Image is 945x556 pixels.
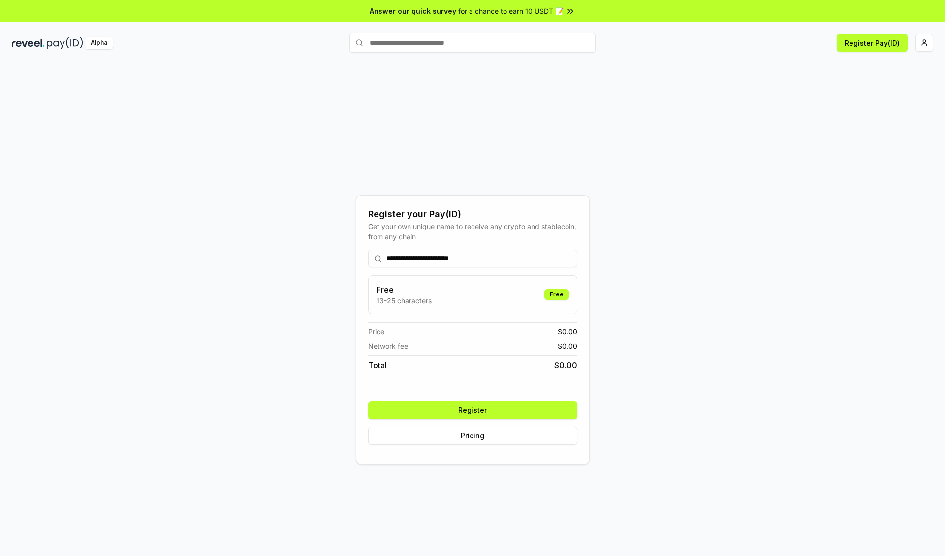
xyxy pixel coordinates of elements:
[47,37,83,49] img: pay_id
[544,289,569,300] div: Free
[377,295,432,306] p: 13-25 characters
[85,37,113,49] div: Alpha
[368,221,577,242] div: Get your own unique name to receive any crypto and stablecoin, from any chain
[368,360,387,371] span: Total
[368,427,577,445] button: Pricing
[368,207,577,221] div: Register your Pay(ID)
[368,341,408,351] span: Network fee
[554,360,577,371] span: $ 0.00
[368,401,577,419] button: Register
[458,6,564,16] span: for a chance to earn 10 USDT 📝
[370,6,456,16] span: Answer our quick survey
[368,327,384,337] span: Price
[12,37,45,49] img: reveel_dark
[837,34,908,52] button: Register Pay(ID)
[377,284,432,295] h3: Free
[558,341,577,351] span: $ 0.00
[558,327,577,337] span: $ 0.00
